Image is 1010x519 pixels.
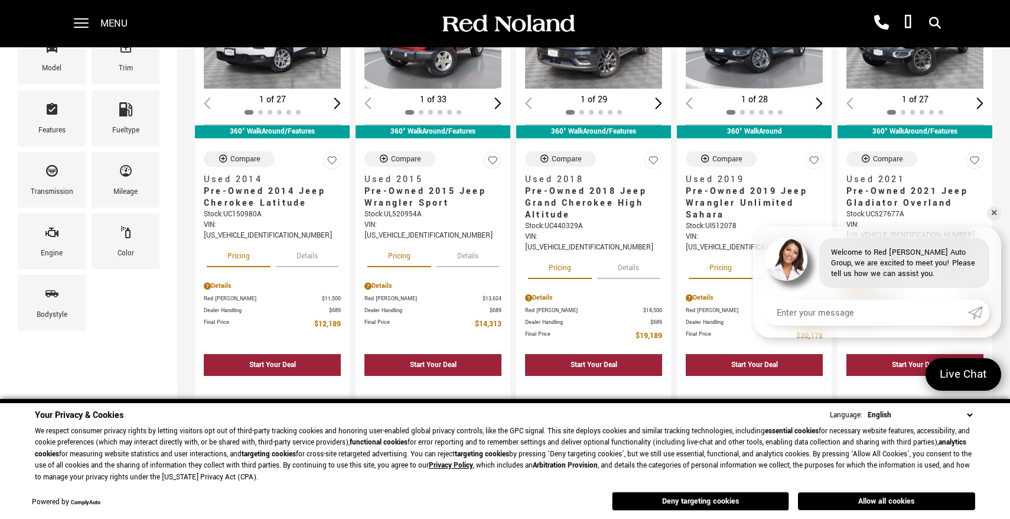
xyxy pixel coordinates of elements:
[204,354,341,376] div: Start Your Deal
[838,125,992,138] div: 360° WalkAround/Features
[597,253,660,279] button: details tab
[846,151,917,167] button: Compare Vehicle
[525,318,650,327] span: Dealer Handling
[350,437,408,447] strong: functional cookies
[846,354,983,376] div: Start Your Deal
[976,98,983,109] div: Next slide
[45,99,59,124] span: Features
[686,221,823,232] div: Stock : UI512078
[686,354,823,376] div: Start Your Deal
[334,98,341,109] div: Next slide
[525,379,662,401] div: undefined - Pre-Owned 2018 Jeep Grand Cherokee High Altitude With Navigation & 4WD
[45,284,59,309] span: Bodystyle
[118,247,134,260] div: Color
[204,306,341,315] a: Dealer Handling $689
[533,460,598,471] strong: Arbitration Provision
[571,360,617,370] div: Start Your Deal
[204,151,275,167] button: Compare Vehicle
[32,499,100,507] div: Powered by
[364,281,501,291] div: Pricing Details - Pre-Owned 2015 Jeep Wrangler Sport 4WD
[314,318,341,330] span: $12,189
[364,318,501,330] a: Final Price $14,313
[873,154,903,164] div: Compare
[525,330,636,342] span: Final Price
[410,360,457,370] div: Start Your Deal
[204,294,322,303] span: Red [PERSON_NAME]
[204,281,341,291] div: Pricing Details - Pre-Owned 2014 Jeep Cherokee Latitude 4WD
[846,174,975,186] span: Used 2021
[525,293,662,303] div: Pricing Details - Pre-Owned 2018 Jeep Grand Cherokee High Altitude With Navigation & 4WD
[364,151,435,167] button: Compare Vehicle
[636,330,662,342] span: $19,189
[364,174,501,209] a: Used 2015Pre-Owned 2015 Jeep Wrangler Sport
[686,306,823,315] a: Red [PERSON_NAME] $29,489
[846,209,983,220] div: Stock : UC527677A
[805,151,823,174] button: Save Vehicle
[113,186,138,199] div: Mileage
[677,125,832,138] div: 360° WalkAround
[525,221,662,232] div: Stock : UC440329A
[483,294,501,303] span: $13,624
[765,300,968,326] input: Enter your message
[686,186,814,221] span: Pre-Owned 2019 Jeep Wrangler Unlimited Sahara
[367,241,431,267] button: pricing tab
[18,152,86,207] div: TransmissionTransmission
[204,174,332,186] span: Used 2014
[846,93,983,106] div: 1 of 27
[364,174,493,186] span: Used 2015
[45,161,59,186] span: Transmission
[119,99,133,124] span: Fueltype
[455,449,509,459] strong: targeting cookies
[112,124,139,137] div: Fueltype
[356,125,510,138] div: 360° WalkAround/Features
[119,37,133,62] span: Trim
[846,186,975,209] span: Pre-Owned 2021 Jeep Gladiator Overland
[38,124,66,137] div: Features
[686,151,757,167] button: Compare Vehicle
[204,306,329,315] span: Dealer Handling
[525,232,662,253] div: VIN: [US_VEHICLE_IDENTIFICATION_NUMBER]
[195,125,350,138] div: 360° WalkAround/Features
[686,318,811,327] span: Dealer Handling
[41,247,63,260] div: Engine
[686,318,823,327] a: Dealer Handling $689
[686,293,823,303] div: Pricing Details - Pre-Owned 2019 Jeep Wrangler Unlimited Sahara With Navigation & 4WD
[364,294,483,303] span: Red [PERSON_NAME]
[655,98,662,109] div: Next slide
[364,306,490,315] span: Dealer Handling
[712,154,742,164] div: Compare
[934,366,993,382] span: Live Chat
[846,174,983,209] a: Used 2021Pre-Owned 2021 Jeep Gladiator Overland
[92,28,159,84] div: TrimTrim
[322,294,341,303] span: $11,500
[525,318,662,327] a: Dealer Handling $689
[686,93,823,106] div: 1 of 28
[364,318,475,330] span: Final Price
[230,154,260,164] div: Compare
[846,220,983,241] div: VIN: [US_VEHICLE_IDENTIFICATION_NUMBER]
[329,306,341,315] span: $689
[525,93,662,106] div: 1 of 29
[35,426,975,484] p: We respect consumer privacy rights by letting visitors opt out of third-party tracking cookies an...
[18,275,86,330] div: BodystyleBodystyle
[204,174,341,209] a: Used 2014Pre-Owned 2014 Jeep Cherokee Latitude
[18,213,86,269] div: EngineEngine
[204,220,341,241] div: VIN: [US_VEHICLE_IDENTIFICATION_NUMBER]
[364,209,501,220] div: Stock : UL520954A
[436,241,499,267] button: details tab
[364,220,501,241] div: VIN: [US_VEHICLE_IDENTIFICATION_NUMBER]
[765,238,807,281] img: Agent profile photo
[92,213,159,269] div: ColorColor
[391,154,421,164] div: Compare
[204,93,341,106] div: 1 of 27
[516,125,671,138] div: 360° WalkAround/Features
[31,186,73,199] div: Transmission
[612,492,789,511] button: Deny targeting cookies
[525,354,662,376] div: Start Your Deal
[364,93,501,106] div: 1 of 33
[204,294,341,303] a: Red [PERSON_NAME] $11,500
[686,232,823,253] div: VIN: [US_VEHICLE_IDENTIFICATION_NUMBER]
[525,330,662,342] a: Final Price $19,189
[525,151,596,167] button: Compare Vehicle
[429,460,473,471] a: Privacy Policy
